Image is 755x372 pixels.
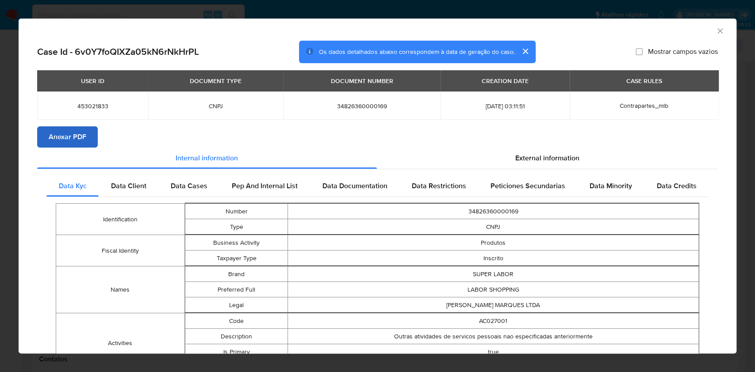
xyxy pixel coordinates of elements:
[185,329,287,344] td: Description
[716,27,724,34] button: Fechar a janela
[476,73,534,88] div: CREATION DATE
[288,235,699,251] td: Produtos
[648,47,718,56] span: Mostrar campos vazios
[590,181,632,191] span: Data Minority
[451,102,559,110] span: [DATE] 03:11:51
[232,181,298,191] span: Pep And Internal List
[288,329,699,344] td: Outras atividades de servicos pessoais nao especificadas anteriormente
[185,297,287,313] td: Legal
[185,313,287,329] td: Code
[56,266,185,313] td: Names
[49,127,86,147] span: Anexar PDF
[288,344,699,360] td: true
[185,251,287,266] td: Taxpayer Type
[59,181,87,191] span: Data Kyc
[184,73,247,88] div: DOCUMENT TYPE
[185,219,287,235] td: Type
[37,148,718,169] div: Detailed info
[185,282,287,297] td: Preferred Full
[322,181,387,191] span: Data Documentation
[288,251,699,266] td: Inscrito
[76,73,110,88] div: USER ID
[159,102,272,110] span: CNPJ
[56,235,185,266] td: Fiscal Identity
[621,73,667,88] div: CASE RULES
[656,181,696,191] span: Data Credits
[288,219,699,235] td: CNPJ
[515,153,579,163] span: External information
[288,297,699,313] td: [PERSON_NAME] MARQUES LTDA
[636,48,643,55] input: Mostrar campos vazios
[185,266,287,282] td: Brand
[46,175,709,197] div: Detailed internal info
[176,153,238,163] span: Internal information
[185,235,287,251] td: Business Activity
[56,204,185,235] td: Identification
[288,266,699,282] td: SUPER LABOR
[288,204,699,219] td: 34826360000169
[37,46,199,57] h2: Case Id - 6v0Y7foQIXZa05kN6rNkHrPL
[19,19,736,353] div: closure-recommendation-modal
[288,282,699,297] td: LABOR SHOPPING
[319,47,514,56] span: Os dados detalhados abaixo correspondem à data de geração do caso.
[294,102,430,110] span: 34826360000169
[514,41,536,62] button: cerrar
[288,313,699,329] td: AC027001
[620,101,668,110] span: Contrapartes_mlb
[412,181,466,191] span: Data Restrictions
[491,181,565,191] span: Peticiones Secundarias
[326,73,399,88] div: DOCUMENT NUMBER
[111,181,146,191] span: Data Client
[185,344,287,360] td: Is Primary
[37,126,98,148] button: Anexar PDF
[171,181,207,191] span: Data Cases
[185,204,287,219] td: Number
[48,102,138,110] span: 453021833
